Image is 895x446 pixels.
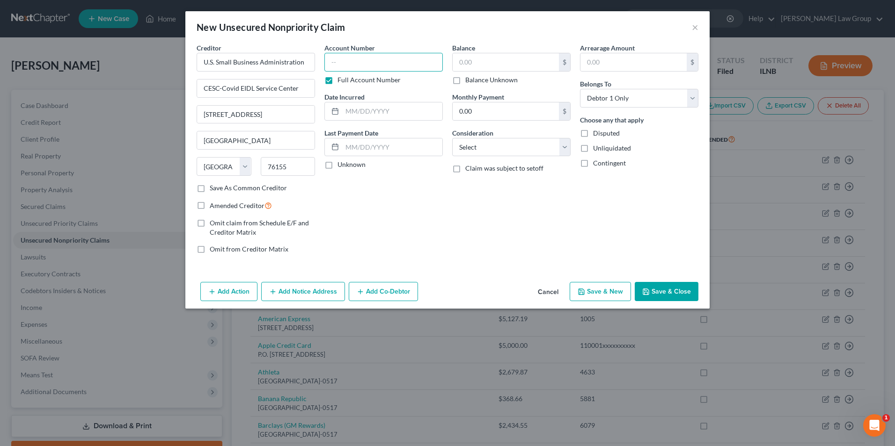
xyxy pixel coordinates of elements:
div: $ [559,53,570,71]
input: Search creditor by name... [197,53,315,72]
label: Full Account Number [337,75,401,85]
label: Monthly Payment [452,92,504,102]
label: Save As Common Creditor [210,183,287,193]
input: Enter zip... [261,157,315,176]
button: Save & Close [635,282,698,302]
label: Account Number [324,43,375,53]
label: Consideration [452,128,493,138]
button: Add Action [200,282,257,302]
span: Omit claim from Schedule E/F and Creditor Matrix [210,219,309,236]
span: Contingent [593,159,626,167]
label: Balance Unknown [465,75,518,85]
span: Unliquidated [593,144,631,152]
button: Cancel [530,283,566,302]
span: Amended Creditor [210,201,264,209]
input: 0.00 [453,53,559,71]
label: Arrearage Amount [580,43,635,53]
input: 0.00 [453,102,559,120]
span: Disputed [593,129,620,137]
input: -- [324,53,443,72]
input: Apt, Suite, etc... [197,106,315,123]
label: Choose any that apply [580,115,644,125]
button: Save & New [570,282,631,302]
button: Add Co-Debtor [349,282,418,302]
button: × [692,22,698,33]
div: $ [687,53,698,71]
div: $ [559,102,570,120]
span: Claim was subject to setoff [465,164,543,172]
iframe: Intercom live chat [863,414,886,437]
input: Enter city... [197,131,315,149]
span: Belongs To [580,80,611,88]
input: 0.00 [580,53,687,71]
span: Creditor [197,44,221,52]
input: MM/DD/YYYY [342,138,442,156]
div: New Unsecured Nonpriority Claim [197,21,345,34]
label: Balance [452,43,475,53]
label: Date Incurred [324,92,365,102]
input: Enter address... [197,79,315,97]
label: Last Payment Date [324,128,378,138]
span: 1 [882,414,890,422]
label: Unknown [337,160,366,169]
button: Add Notice Address [261,282,345,302]
input: MM/DD/YYYY [342,102,442,120]
span: Omit from Creditor Matrix [210,245,288,253]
